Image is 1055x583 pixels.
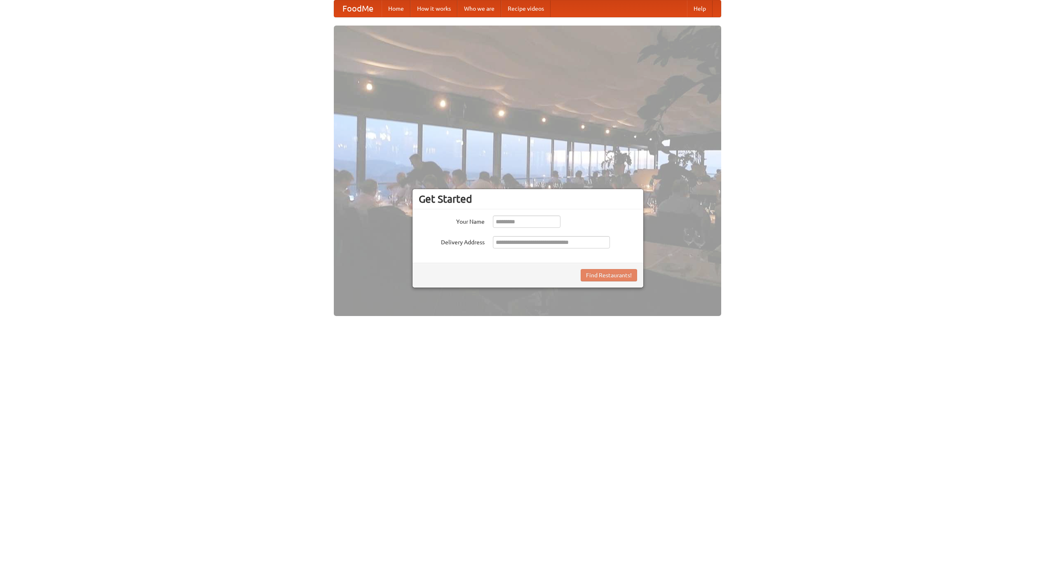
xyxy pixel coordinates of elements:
a: How it works [410,0,457,17]
a: FoodMe [334,0,382,17]
label: Delivery Address [419,236,485,246]
h3: Get Started [419,193,637,205]
a: Help [687,0,713,17]
a: Who we are [457,0,501,17]
a: Recipe videos [501,0,551,17]
a: Home [382,0,410,17]
label: Your Name [419,215,485,226]
button: Find Restaurants! [581,269,637,281]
